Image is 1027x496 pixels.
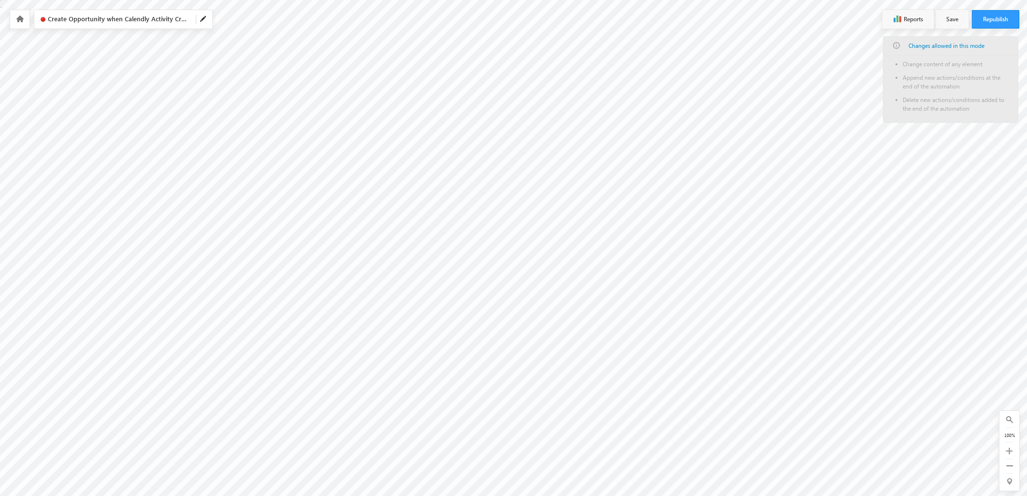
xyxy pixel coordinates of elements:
[48,15,188,24] span: Create Opportunity when Calendly Activity Created (Unpublished)
[1006,462,1013,470] a: Zoom Out
[1003,431,1015,439] div: 100%
[1003,445,1015,456] div: Zoom In
[903,96,1011,113] li: Delete new actions/conditions added to the end of the automation
[972,10,1019,29] button: Republish
[882,10,934,29] button: Reports
[1006,448,1012,456] a: Zoom In
[39,15,189,24] span: Click to Edit
[903,73,1011,91] li: Append new actions/conditions at the end of the automation
[909,37,987,55] a: Changes allowed in this mode
[34,10,212,29] div: Click to Edit
[903,60,1011,69] li: Change content of any element
[1003,462,1015,471] div: Zoom Out
[936,10,968,29] button: Save
[34,10,213,29] div: Click to Edit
